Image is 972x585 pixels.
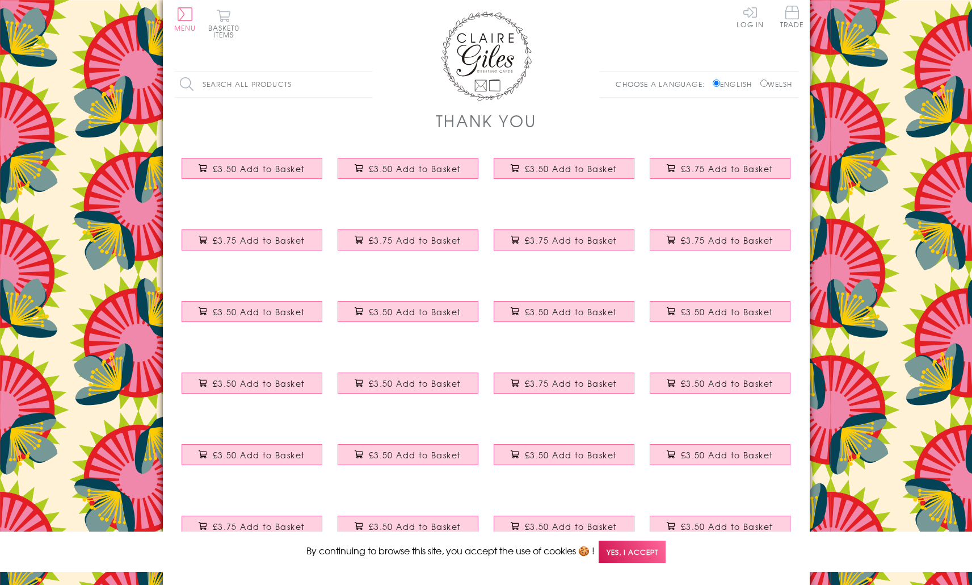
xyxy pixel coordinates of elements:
[713,79,758,89] label: English
[681,306,773,317] span: £3.50 Add to Basket
[174,72,373,97] input: Search all products
[650,158,790,179] button: £3.75 Add to Basket
[330,292,486,341] a: Thank You Teacher Card, Blue Star, Embellished with a padded star £3.50 Add to Basket
[338,516,478,537] button: £3.50 Add to Basket
[713,80,720,87] input: English
[330,507,486,556] a: Thank You Card, Pink Bunting, Thank You very Much £3.50 Add to Basket
[330,149,486,198] a: Thank You Card, Blue Star, Thank You Very Much, Embellished with a padded star £3.50 Add to Basket
[330,364,486,413] a: Thank You Card, Pink Star, Thank you teacher, Embellished with a padded star £3.50 Add to Basket
[642,292,798,341] a: Thank You Card, Blue Stars, To a Great Teacher £3.50 Add to Basket
[760,80,768,87] input: Welsh
[174,23,196,33] span: Menu
[650,516,790,537] button: £3.50 Add to Basket
[369,306,461,317] span: £3.50 Add to Basket
[681,163,773,174] span: £3.75 Add to Basket
[182,516,322,537] button: £3.75 Add to Basket
[369,378,461,389] span: £3.50 Add to Basket
[494,229,634,250] button: £3.75 Add to Basket
[681,521,773,532] span: £3.50 Add to Basket
[369,449,461,461] span: £3.50 Add to Basket
[330,436,486,484] a: Thank You Card, Golden Stars, Thank You £3.50 Add to Basket
[338,229,478,250] button: £3.75 Add to Basket
[213,521,305,532] span: £3.75 Add to Basket
[369,521,461,532] span: £3.50 Add to Basket
[174,436,330,484] a: Wedding Card, Flowers, Thank you for being my Chief Bridesmaid £3.50 Add to Basket
[369,235,461,246] span: £3.75 Add to Basket
[213,378,305,389] span: £3.50 Add to Basket
[338,444,478,465] button: £3.50 Add to Basket
[486,221,642,270] a: Thank you Teacher Card, School, Embellished with pompoms £3.75 Add to Basket
[650,229,790,250] button: £3.75 Add to Basket
[330,221,486,270] a: Thank You Teacher Card, Trophy, Embellished with a colourful tassel £3.75 Add to Basket
[599,541,666,563] span: Yes, I accept
[681,449,773,461] span: £3.50 Add to Basket
[525,521,617,532] span: £3.50 Add to Basket
[525,449,617,461] span: £3.50 Add to Basket
[780,6,804,30] a: Trade
[642,149,798,198] a: Thank You Teaching Assistant Card, Rosette, Embellished with a colourful tassel £3.75 Add to Basket
[182,229,322,250] button: £3.75 Add to Basket
[494,444,634,465] button: £3.50 Add to Basket
[616,79,710,89] p: Choose a language:
[174,149,330,198] a: Thank You Card, Pink Star, Thank You Very Much, Embellished with a padded star £3.50 Add to Basket
[369,163,461,174] span: £3.50 Add to Basket
[208,9,239,38] button: Basket0 items
[494,301,634,322] button: £3.50 Add to Basket
[780,6,804,28] span: Trade
[174,507,330,556] a: Thank You Card, Stars, Thank You, Embellished with colourful pompoms £3.75 Add to Basket
[525,306,617,317] span: £3.50 Add to Basket
[494,373,634,394] button: £3.75 Add to Basket
[338,373,478,394] button: £3.50 Add to Basket
[182,158,322,179] button: £3.50 Add to Basket
[174,292,330,341] a: Thank You Teaching Assistant Card, Pink Star, Embellished with a padded star £3.50 Add to Basket
[494,158,634,179] button: £3.50 Add to Basket
[525,378,617,389] span: £3.75 Add to Basket
[525,235,617,246] span: £3.75 Add to Basket
[486,507,642,556] a: Wedding Card, Flowers, Father of the Bride Thank you £3.50 Add to Basket
[642,221,798,270] a: Thank you Teaching Assistand Card, School, Embellished with pompoms £3.75 Add to Basket
[174,364,330,413] a: Religious Occassions Card, Blue Circles, Thank You for being my Godfather £3.50 Add to Basket
[650,444,790,465] button: £3.50 Add to Basket
[486,292,642,341] a: Thank You Card, Pink Stars, To a Great Teacher £3.50 Add to Basket
[681,235,773,246] span: £3.75 Add to Basket
[650,301,790,322] button: £3.50 Add to Basket
[213,163,305,174] span: £3.50 Add to Basket
[182,444,322,465] button: £3.50 Add to Basket
[642,507,798,556] a: Wedding Card, Blue Circles, Father of the Groom Thank you £3.50 Add to Basket
[436,109,537,132] h1: Thank You
[174,7,196,31] button: Menu
[681,378,773,389] span: £3.50 Add to Basket
[174,221,330,270] a: Thank You Teacher Card, Medal & Books, Embellished with a colourful tassel £3.75 Add to Basket
[182,373,322,394] button: £3.50 Add to Basket
[760,79,793,89] label: Welsh
[486,364,642,413] a: Thank You Card, Rainbow, Embellished with a colourful tassel £3.75 Add to Basket
[525,163,617,174] span: £3.50 Add to Basket
[213,306,305,317] span: £3.50 Add to Basket
[650,373,790,394] button: £3.50 Add to Basket
[338,158,478,179] button: £3.50 Add to Basket
[361,72,373,97] input: Search
[338,301,478,322] button: £3.50 Add to Basket
[213,23,239,40] span: 0 items
[213,235,305,246] span: £3.75 Add to Basket
[737,6,764,28] a: Log In
[486,149,642,198] a: Thank You Card, Typewriter, Thank You Very Much! £3.50 Add to Basket
[494,516,634,537] button: £3.50 Add to Basket
[642,436,798,484] a: Mother's Day Card, Mum, Thank you for Everything, Mum £3.50 Add to Basket
[213,449,305,461] span: £3.50 Add to Basket
[486,436,642,484] a: Thank You Card, Colours, Thank You, Embossed and Foiled text £3.50 Add to Basket
[642,364,798,413] a: Wedding Card, Blue Stripes, Thank you for being our Usher £3.50 Add to Basket
[441,11,532,101] img: Claire Giles Greetings Cards
[182,301,322,322] button: £3.50 Add to Basket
